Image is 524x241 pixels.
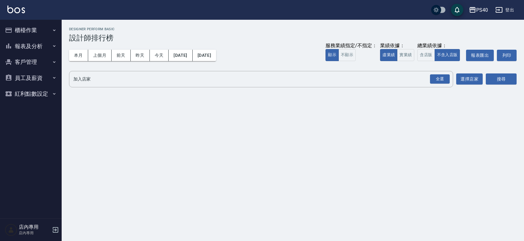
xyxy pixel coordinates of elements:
[88,50,112,61] button: 上個月
[451,4,463,16] button: save
[193,50,216,61] button: [DATE]
[325,43,377,49] div: 服務業績指定/不指定：
[131,50,150,61] button: 昨天
[397,49,414,61] button: 實業績
[417,43,463,49] div: 總業績依據：
[69,34,517,42] h3: 設計師排行榜
[476,6,488,14] div: PS40
[338,49,356,61] button: 不顯示
[497,50,517,61] button: 列印
[2,86,59,102] button: 紅利點數設定
[69,50,88,61] button: 本月
[69,27,517,31] h2: Designer Perform Basic
[5,224,17,236] img: Person
[7,6,25,13] img: Logo
[417,49,435,61] button: 含店販
[380,49,397,61] button: 虛業績
[456,73,483,85] button: 選擇店家
[2,22,59,38] button: 櫃檯作業
[430,74,450,84] div: 全選
[435,49,460,61] button: 不含入店販
[429,73,451,85] button: Open
[19,230,50,236] p: 店內專用
[150,50,169,61] button: 今天
[2,70,59,86] button: 員工及薪資
[493,4,517,16] button: 登出
[72,74,441,85] input: 店家名稱
[169,50,192,61] button: [DATE]
[19,224,50,230] h5: 店內專用
[2,38,59,54] button: 報表及分析
[466,50,494,61] button: 報表匯出
[380,43,414,49] div: 業績依據：
[486,73,517,85] button: 搜尋
[2,54,59,70] button: 客戶管理
[466,4,490,16] button: PS40
[325,49,339,61] button: 顯示
[112,50,131,61] button: 前天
